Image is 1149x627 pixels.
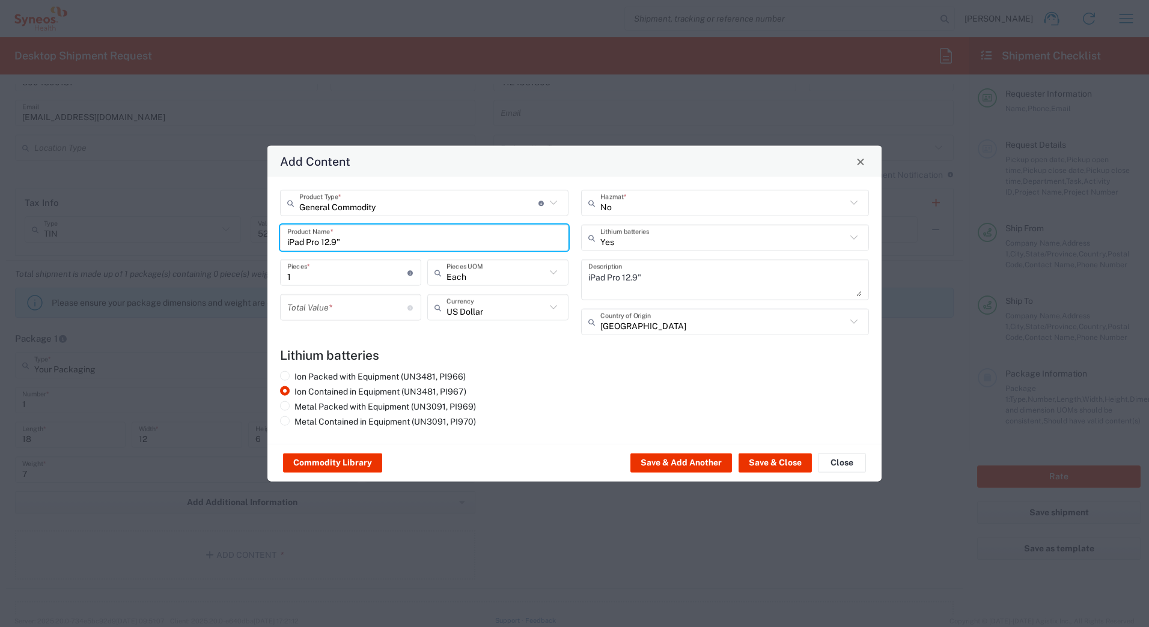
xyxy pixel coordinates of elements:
[739,453,812,473] button: Save & Close
[852,153,869,170] button: Close
[630,453,732,473] button: Save & Add Another
[280,386,466,397] label: Ion Contained in Equipment (UN3481, PI967)
[280,348,869,363] h4: Lithium batteries
[280,401,476,412] label: Metal Packed with Equipment (UN3091, PI969)
[283,453,382,473] button: Commodity Library
[280,371,466,382] label: Ion Packed with Equipment (UN3481, PI966)
[818,453,866,473] button: Close
[280,153,350,170] h4: Add Content
[280,416,476,427] label: Metal Contained in Equipment (UN3091, PI970)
